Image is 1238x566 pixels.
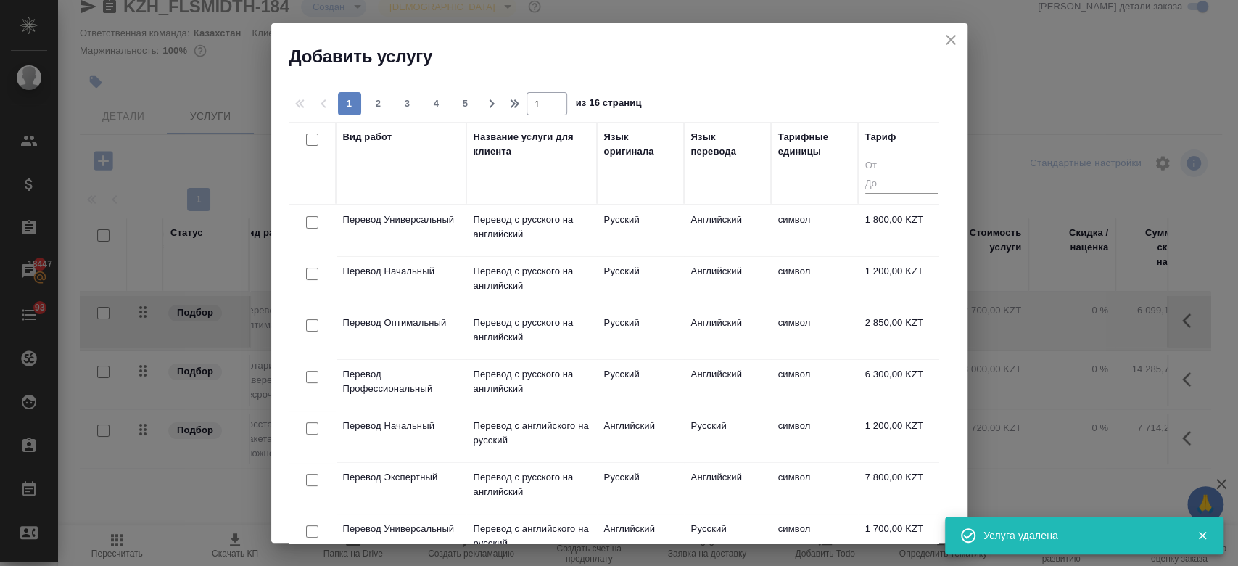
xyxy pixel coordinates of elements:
[454,97,477,111] span: 5
[425,97,448,111] span: 4
[771,463,858,514] td: символ
[597,514,684,565] td: Английский
[778,130,851,159] div: Тарифные единицы
[771,257,858,308] td: символ
[474,419,590,448] p: Перевод с английского на русский
[474,367,590,396] p: Перевод с русского на английский
[343,367,459,396] p: Перевод Профессиональный
[474,470,590,499] p: Перевод с русского на английский
[343,130,392,144] div: Вид работ
[474,316,590,345] p: Перевод с русского на английский
[396,92,419,115] button: 3
[604,130,677,159] div: Язык оригинала
[474,213,590,242] p: Перевод с русского на английский
[597,411,684,462] td: Английский
[684,411,771,462] td: Русский
[396,97,419,111] span: 3
[1187,529,1217,542] button: Закрыть
[597,463,684,514] td: Русский
[289,45,967,68] h2: Добавить услугу
[858,205,945,256] td: 1 800,00 KZT
[367,97,390,111] span: 2
[343,213,459,227] p: Перевод Универсальный
[597,257,684,308] td: Русский
[858,308,945,359] td: 2 850,00 KZT
[597,360,684,411] td: Русский
[858,360,945,411] td: 6 300,00 KZT
[684,257,771,308] td: Английский
[858,411,945,462] td: 1 200,00 KZT
[858,257,945,308] td: 1 200,00 KZT
[597,308,684,359] td: Русский
[771,308,858,359] td: символ
[865,176,938,194] input: До
[858,463,945,514] td: 7 800,00 KZT
[474,264,590,293] p: Перевод с русского на английский
[865,157,938,176] input: От
[343,522,459,536] p: Перевод Универсальный
[983,528,1175,543] div: Услуга удалена
[684,514,771,565] td: Русский
[343,264,459,279] p: Перевод Начальный
[576,94,642,115] span: из 16 страниц
[597,205,684,256] td: Русский
[771,360,858,411] td: символ
[940,29,962,51] button: close
[684,205,771,256] td: Английский
[454,92,477,115] button: 5
[691,130,764,159] div: Язык перевода
[865,130,896,144] div: Тариф
[343,316,459,330] p: Перевод Оптимальный
[858,514,945,565] td: 1 700,00 KZT
[425,92,448,115] button: 4
[474,130,590,159] div: Название услуги для клиента
[684,308,771,359] td: Английский
[367,92,390,115] button: 2
[474,522,590,551] p: Перевод с английского на русский
[684,360,771,411] td: Английский
[771,514,858,565] td: символ
[771,205,858,256] td: символ
[343,419,459,433] p: Перевод Начальный
[771,411,858,462] td: символ
[343,470,459,485] p: Перевод Экспертный
[684,463,771,514] td: Английский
